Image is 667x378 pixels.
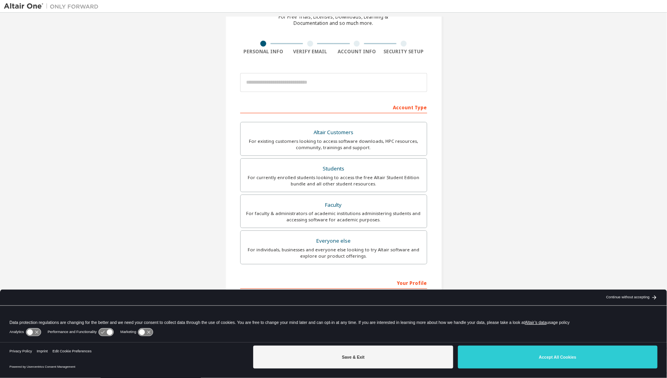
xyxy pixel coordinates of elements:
[240,49,287,55] div: Personal Info
[245,210,422,223] div: For faculty & administrators of academic institutions administering students and accessing softwa...
[245,138,422,151] div: For existing customers looking to access software downloads, HPC resources, community, trainings ...
[380,49,427,55] div: Security Setup
[287,49,334,55] div: Verify Email
[4,2,103,10] img: Altair One
[240,276,427,289] div: Your Profile
[245,163,422,174] div: Students
[279,14,389,26] div: For Free Trials, Licenses, Downloads, Learning & Documentation and so much more.
[245,236,422,247] div: Everyone else
[245,247,422,259] div: For individuals, businesses and everyone else looking to try Altair software and explore our prod...
[245,174,422,187] div: For currently enrolled students looking to access the free Altair Student Edition bundle and all ...
[245,127,422,138] div: Altair Customers
[240,101,427,113] div: Account Type
[245,200,422,211] div: Faculty
[334,49,381,55] div: Account Info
